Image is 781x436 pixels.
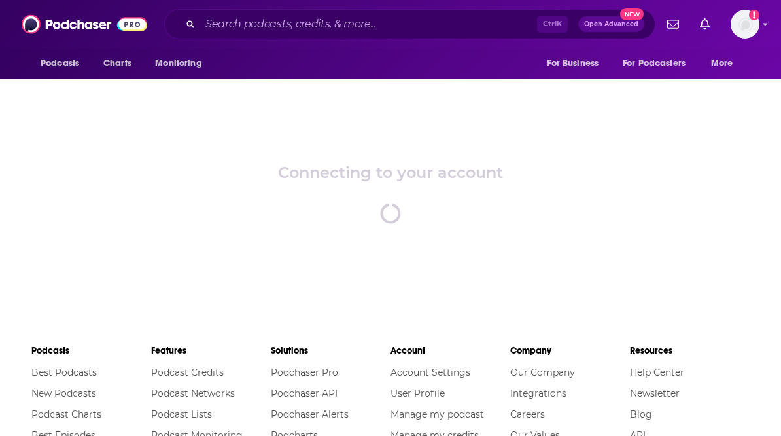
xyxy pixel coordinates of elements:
span: Charts [103,54,131,73]
a: Newsletter [630,388,680,399]
button: Open AdvancedNew [578,16,644,32]
div: Connecting to your account [278,163,503,182]
button: Show profile menu [731,10,759,39]
a: User Profile [390,388,445,399]
li: Podcasts [31,339,151,362]
svg: Add a profile image [749,10,759,20]
span: More [711,54,733,73]
a: Podchaser API [271,388,338,399]
a: Account Settings [390,367,470,378]
a: Podcast Charts [31,409,101,420]
li: Resources [630,339,750,362]
a: Podcast Networks [151,388,235,399]
span: Podcasts [41,54,79,73]
a: Manage my podcast [390,409,484,420]
a: Best Podcasts [31,367,97,378]
span: Ctrl K [537,16,568,33]
li: Solutions [271,339,390,362]
img: User Profile [731,10,759,39]
a: Podchaser Alerts [271,409,349,420]
a: Charts [95,51,139,76]
li: Company [510,339,630,362]
span: Open Advanced [584,21,638,27]
a: Blog [630,409,652,420]
span: For Business [547,54,599,73]
button: open menu [702,51,750,76]
a: Integrations [510,388,566,399]
a: Show notifications dropdown [695,13,715,35]
a: Help Center [630,367,684,378]
button: open menu [146,51,218,76]
a: Careers [510,409,545,420]
div: Search podcasts, credits, & more... [164,9,655,39]
a: Podchaser Pro [271,367,338,378]
span: Logged in as gracewagner [731,10,759,39]
a: Show notifications dropdown [662,13,684,35]
span: For Podcasters [623,54,686,73]
button: open menu [614,51,704,76]
li: Account [390,339,510,362]
button: open menu [538,51,615,76]
img: Podchaser - Follow, Share and Rate Podcasts [22,12,147,37]
span: Monitoring [155,54,201,73]
span: New [620,8,644,20]
button: open menu [31,51,96,76]
a: Podcast Credits [151,367,224,378]
a: Our Company [510,367,575,378]
a: New Podcasts [31,388,96,399]
li: Features [151,339,271,362]
input: Search podcasts, credits, & more... [200,14,537,35]
a: Podcast Lists [151,409,212,420]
